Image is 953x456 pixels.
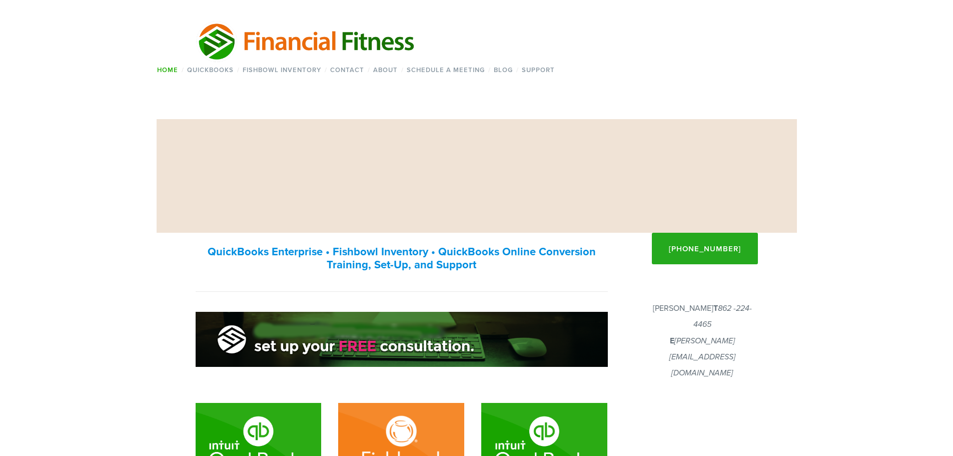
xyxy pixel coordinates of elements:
[519,63,558,77] a: Support
[154,63,182,77] a: Home
[713,302,718,314] strong: T
[240,63,325,77] a: Fishbowl Inventory
[652,233,758,264] a: [PHONE_NUMBER]
[670,335,674,346] strong: E
[516,65,519,75] span: /
[325,65,327,75] span: /
[693,304,752,329] em: 862 -224-4465
[491,63,516,77] a: Blog
[237,65,240,75] span: /
[182,65,184,75] span: /
[404,63,488,77] a: Schedule a Meeting
[196,20,417,63] img: Financial Fitness Consulting
[184,63,237,77] a: QuickBooks
[370,63,401,77] a: About
[368,65,370,75] span: /
[401,65,404,75] span: /
[669,336,735,378] em: [PERSON_NAME][EMAIL_ADDRESS][DOMAIN_NAME]
[327,63,368,77] a: Contact
[208,243,599,272] strong: QuickBooks Enterprise • Fishbowl Inventory • QuickBooks Online Conversion Training, Set-Up, and S...
[647,300,758,381] p: [PERSON_NAME]
[196,312,608,367] img: Free Consultation Banner
[196,164,758,188] h1: Your trusted Quickbooks, Fishbowl, and inventory expert.
[488,65,491,75] span: /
